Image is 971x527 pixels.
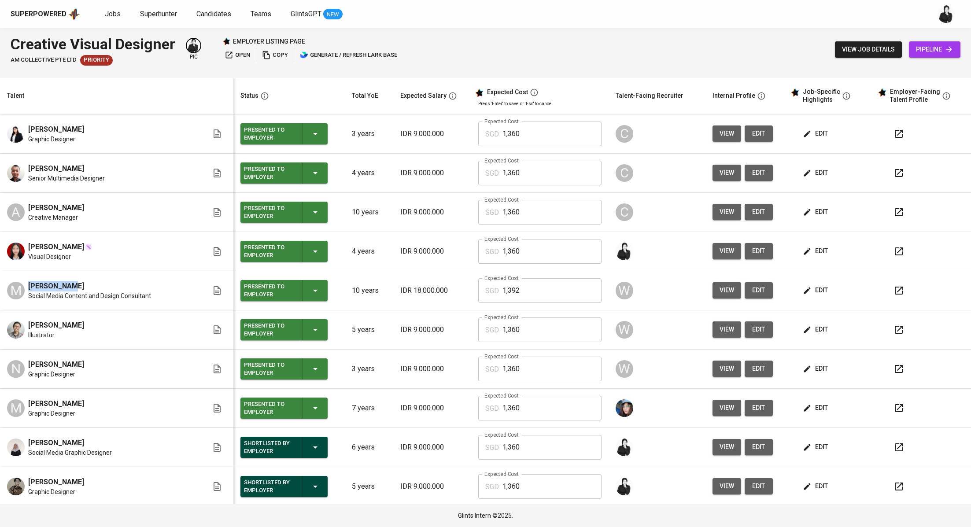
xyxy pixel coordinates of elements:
button: edit [801,204,831,220]
span: edit [752,442,766,453]
button: Presented to Employer [240,398,328,419]
span: Social Media Graphic Designer [28,448,112,457]
img: medwi@glints.com [616,439,633,456]
span: Candidates [196,10,231,18]
button: Shortlisted by Employer [240,476,328,497]
p: 4 years [352,246,386,257]
div: Creative Visual Designer [11,33,175,55]
span: copy [262,50,288,60]
p: IDR 9.000.000 [400,364,464,374]
img: glints_star.svg [790,88,799,97]
a: Teams [251,9,273,20]
span: Jobs [105,10,121,18]
span: edit [752,481,766,492]
p: 6 years [352,442,386,453]
button: Presented to Employer [240,123,328,144]
span: [PERSON_NAME] [28,203,84,213]
button: view [713,204,741,220]
button: Presented to Employer [240,358,328,380]
img: Triaji Sanghika [7,321,25,339]
span: edit [752,246,766,257]
p: employer listing page [233,37,305,46]
button: edit [745,321,773,338]
img: app logo [68,7,80,21]
button: edit [745,125,773,142]
button: edit [801,439,831,455]
span: [PERSON_NAME] [28,359,84,370]
div: Job-Specific Highlights [803,88,840,103]
div: C [616,164,633,182]
span: edit [805,167,828,178]
p: IDR 9.000.000 [400,442,464,453]
button: copy [260,48,290,62]
span: AM Collective Pte Ltd [11,56,77,64]
span: edit [805,128,828,139]
p: SGD [485,442,499,453]
p: SGD [485,482,499,492]
span: [PERSON_NAME] [28,124,84,135]
div: Employer-Facing Talent Profile [890,88,940,103]
img: glints_star.svg [878,88,886,97]
button: view [713,361,741,377]
div: Presented to Employer [244,203,295,222]
span: [PERSON_NAME] [28,398,84,409]
img: diazagista@glints.com [616,399,633,417]
span: edit [805,402,828,413]
button: open [222,48,252,62]
div: Total YoE [352,90,378,101]
span: edit [805,206,828,217]
img: Abduh Rafif Taufani [7,478,25,495]
p: IDR 9.000.000 [400,324,464,335]
span: edit [805,442,828,453]
span: NEW [323,10,343,19]
div: Talent-Facing Recruiter [616,90,683,101]
button: view [713,243,741,259]
span: view [720,206,734,217]
span: Graphic Designer [28,409,75,418]
div: Presented to Employer [244,320,295,339]
img: medwi@glints.com [616,243,633,260]
div: W [616,282,633,299]
span: Graphic Designer [28,487,75,496]
button: edit [745,282,773,299]
span: Social Media Content and Design Consultant [28,291,151,300]
img: Audhia Pramatha [7,243,25,260]
p: SGD [485,247,499,257]
span: Teams [251,10,271,18]
img: medwi@glints.com [938,5,955,23]
div: Presented to Employer [244,242,295,261]
span: edit [805,285,828,296]
p: 10 years [352,207,386,217]
button: view [713,478,741,494]
p: IDR 9.000.000 [400,246,464,257]
span: edit [752,402,766,413]
button: Shortlisted by Employer [240,437,328,458]
button: edit [801,125,831,142]
div: Expected Cost [487,88,528,96]
span: open [225,50,250,60]
a: Candidates [196,9,233,20]
span: Senior Multimedia Designer [28,174,105,183]
p: SGD [485,325,499,335]
button: view [713,400,741,416]
button: view [713,282,741,299]
a: Superpoweredapp logo [11,7,80,21]
span: edit [752,363,766,374]
button: Presented to Employer [240,319,328,340]
div: New Job received from Demand Team [80,55,113,66]
button: edit [745,439,773,455]
div: N [7,360,25,378]
div: Presented to Employer [244,124,295,144]
p: 5 years [352,324,386,335]
div: M [7,282,25,299]
div: Talent [7,90,24,101]
button: Presented to Employer [240,280,328,301]
img: medwi@glints.com [616,478,633,495]
button: edit [745,243,773,259]
p: IDR 18.000.000 [400,285,464,296]
span: Graphic Designer [28,370,75,379]
span: pipeline [916,44,953,55]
